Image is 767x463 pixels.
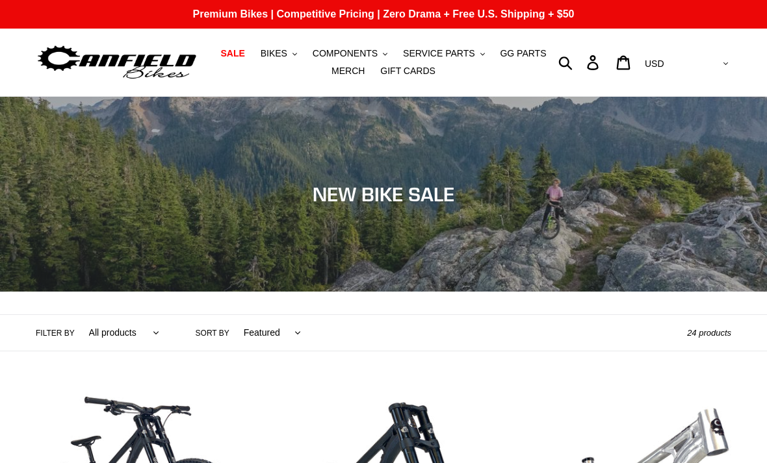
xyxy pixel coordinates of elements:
[500,48,546,59] span: GG PARTS
[374,62,442,80] a: GIFT CARDS
[396,45,491,62] button: SERVICE PARTS
[380,66,435,77] span: GIFT CARDS
[325,62,371,80] a: MERCH
[261,48,287,59] span: BIKES
[220,48,244,59] span: SALE
[331,66,365,77] span: MERCH
[687,328,731,338] span: 24 products
[254,45,304,62] button: BIKES
[36,42,198,83] img: Canfield Bikes
[403,48,474,59] span: SERVICE PARTS
[36,327,75,339] label: Filter by
[196,327,229,339] label: Sort by
[493,45,552,62] a: GG PARTS
[313,182,454,206] span: NEW BIKE SALE
[306,45,394,62] button: COMPONENTS
[214,45,251,62] a: SALE
[313,48,378,59] span: COMPONENTS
